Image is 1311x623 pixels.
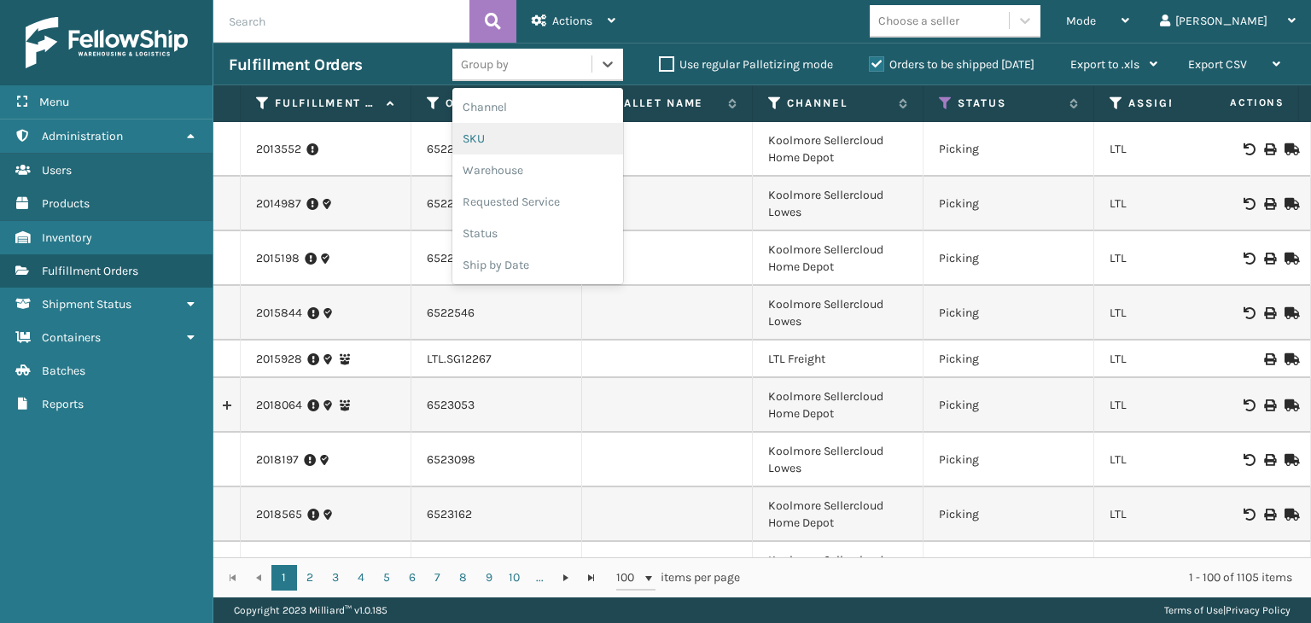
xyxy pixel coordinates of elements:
td: Picking [924,378,1094,433]
p: Copyright 2023 Milliard™ v 1.0.185 [234,597,387,623]
td: 6522546 [411,286,582,341]
a: Go to the next page [553,565,579,591]
a: 2014987 [256,195,301,213]
a: 2015844 [256,305,302,322]
td: Picking [924,487,1094,542]
td: Koolmore Sellercloud Lowes [753,433,924,487]
a: 8 [451,565,476,591]
i: Mark as Shipped [1285,253,1295,265]
i: Void BOL [1244,307,1254,319]
a: 2015198 [256,250,300,267]
span: Products [42,196,90,211]
a: 2 [297,565,323,591]
a: 4 [348,565,374,591]
td: LTL [1094,286,1265,341]
a: Privacy Policy [1226,604,1291,616]
td: LTL Freight [753,341,924,378]
td: Picking [924,122,1094,177]
span: Go to the next page [559,571,573,585]
i: Print BOL [1264,353,1274,365]
label: Fulfillment Order Id [275,96,378,111]
i: Void BOL [1244,198,1254,210]
i: Void BOL [1244,454,1254,466]
span: Batches [42,364,85,378]
a: 2018565 [256,506,302,523]
i: Print BOL [1264,307,1274,319]
a: 1 [271,565,297,591]
span: Actions [1176,89,1295,117]
td: 6522015 [411,122,582,177]
span: Export CSV [1188,57,1247,72]
td: Picking [924,341,1094,378]
span: 100 [616,569,642,586]
label: Orders to be shipped [DATE] [869,57,1034,72]
span: Fulfillment Orders [42,264,138,278]
div: Ship by Date [452,249,623,281]
i: Mark as Shipped [1285,143,1295,155]
a: 7 [425,565,451,591]
label: Pallet Name [616,96,720,111]
td: 6522414 [411,231,582,286]
label: Use regular Palletizing mode [659,57,833,72]
div: Requested Service [452,186,623,218]
span: items per page [616,565,741,591]
td: LTL [1094,542,1265,597]
a: 2018064 [256,397,302,414]
td: LTL [1094,487,1265,542]
label: Order Number [446,96,549,111]
span: Go to the last page [585,571,598,585]
div: Choose a seller [878,12,959,30]
td: LTL [1094,231,1265,286]
td: LTL [1094,378,1265,433]
td: 6523324 [411,542,582,597]
div: Status [452,218,623,249]
td: LTL [1094,341,1265,378]
i: Mark as Shipped [1285,454,1295,466]
td: LTL [1094,122,1265,177]
div: 1 - 100 of 1105 items [764,569,1292,586]
i: Mark as Shipped [1285,399,1295,411]
div: | [1164,597,1291,623]
td: 6523053 [411,378,582,433]
td: Koolmore Sellercloud Home Depot [753,122,924,177]
td: LTL [1094,433,1265,487]
td: Koolmore Sellercloud Lowes [753,286,924,341]
td: Picking [924,433,1094,487]
div: SKU [452,123,623,154]
label: Channel [787,96,890,111]
td: LTL [1094,177,1265,231]
a: 2013552 [256,141,301,158]
td: 6523098 [411,433,582,487]
td: Picking [924,542,1094,597]
i: Void BOL [1244,509,1254,521]
td: Koolmore Sellercloud Lowes [753,542,924,597]
td: Picking [924,177,1094,231]
span: Users [42,163,72,178]
h3: Fulfillment Orders [229,55,362,75]
td: Picking [924,231,1094,286]
span: Actions [552,14,592,28]
div: Group by [461,55,509,73]
div: Warehouse [452,154,623,186]
span: Containers [42,330,101,345]
i: Mark as Shipped [1285,307,1295,319]
td: Picking [924,286,1094,341]
span: Mode [1066,14,1096,28]
i: Void BOL [1244,143,1254,155]
i: Print BOL [1264,399,1274,411]
i: Mark as Shipped [1285,509,1295,521]
i: Mark as Shipped [1285,353,1295,365]
div: Channel [452,91,623,123]
span: Menu [39,95,69,109]
a: 6 [399,565,425,591]
span: Administration [42,129,123,143]
a: ... [527,565,553,591]
td: Koolmore Sellercloud Home Depot [753,487,924,542]
td: Koolmore Sellercloud Lowes [753,177,924,231]
span: Shipment Status [42,297,131,311]
td: 6522311 [411,177,582,231]
i: Print BOL [1264,509,1274,521]
label: Assigned Carrier Service [1128,96,1232,111]
a: Terms of Use [1164,604,1223,616]
i: Print BOL [1264,143,1274,155]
